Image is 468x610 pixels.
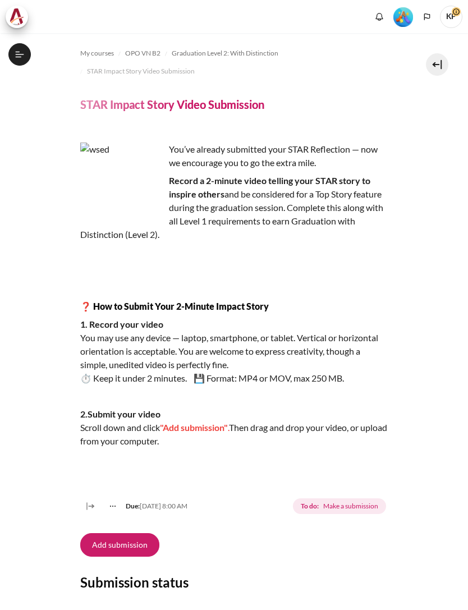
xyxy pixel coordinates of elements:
a: Architeck Architeck [6,6,34,28]
img: Level #5 [393,7,413,27]
button: Add submission [80,533,159,557]
div: [DATE] 8:00 AM [100,501,187,511]
a: OPO VN B2 [125,47,160,60]
span: . [228,422,229,433]
strong: Due: [126,502,140,510]
div: Level #5 [393,6,413,27]
div: Completion requirements for STAR Impact Story Video Submission [293,496,388,516]
strong: 2.Submit your video [80,409,160,419]
span: Graduation Level 2: With Distinction [172,48,278,58]
strong: 1. Record your video [80,319,163,329]
img: Architeck [9,8,25,25]
span: OPO VN B2 [125,48,160,58]
p: You’ve already submitted your STAR Reflection — now we encourage you to go the extra mile. [80,143,388,169]
a: My courses [80,47,114,60]
strong: ❓ How to Submit Your 2-Minute Impact Story [80,301,269,311]
p: You may use any device — laptop, smartphone, or tablet. Vertical or horizontal orientation is acc... [80,318,388,385]
a: Level #5 [389,6,417,27]
span: KP [440,6,462,28]
p: and be considered for a Top Story feature during the graduation session. Complete this along with... [80,174,388,241]
a: Graduation Level 2: With Distinction [172,47,278,60]
span: My courses [80,48,114,58]
p: Scroll down and click Then drag and drop your video, or upload from your computer. [80,407,388,448]
a: STAR Impact Story Video Submission [87,65,195,78]
span: Make a submission [323,501,378,511]
span: STAR Impact Story Video Submission [87,66,195,76]
strong: To do: [301,501,319,511]
strong: Record a 2-minute video telling your STAR story to inspire others [169,175,370,199]
h3: Submission status [80,574,388,591]
h4: STAR Impact Story Video Submission [80,97,264,112]
a: User menu [440,6,462,28]
button: Languages [419,8,435,25]
span: "Add submission" [160,422,228,433]
img: wsed [80,143,164,227]
nav: Navigation bar [80,44,388,80]
div: Show notification window with no new notifications [371,8,388,25]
